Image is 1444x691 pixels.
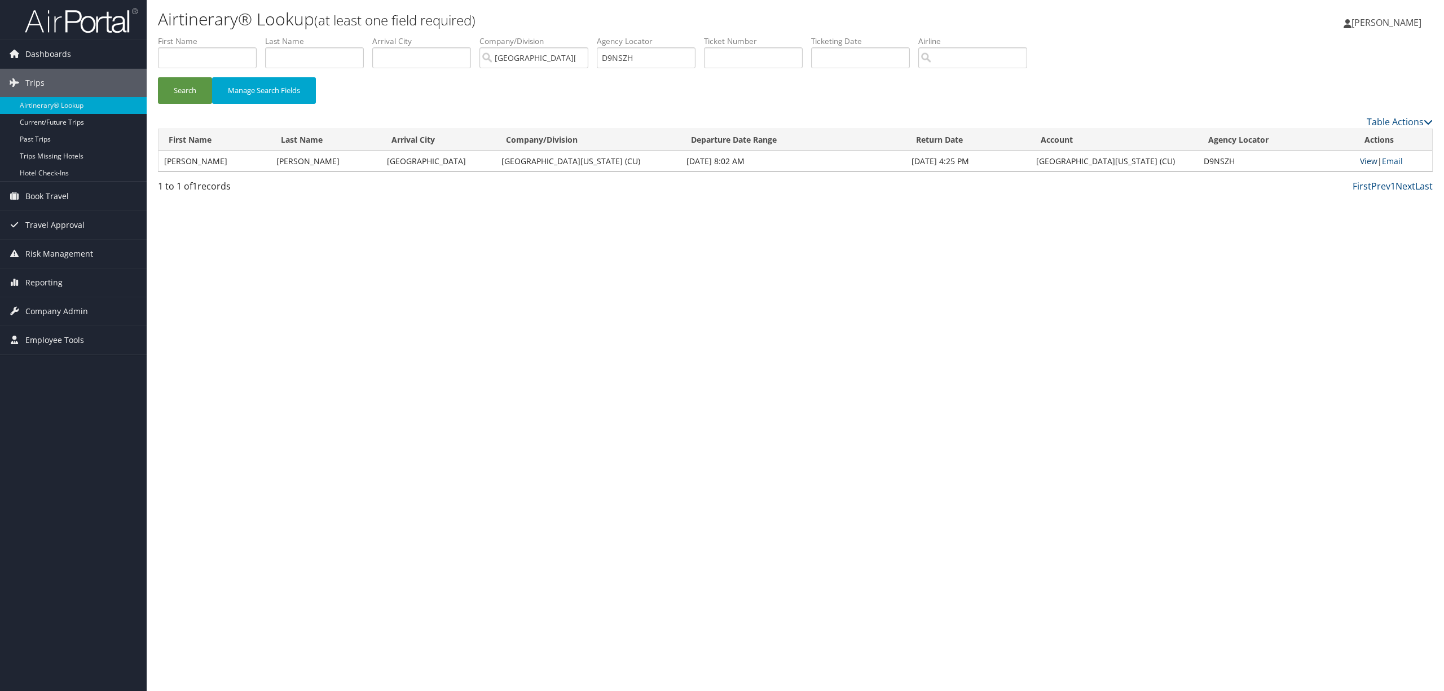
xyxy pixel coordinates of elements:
[212,77,316,104] button: Manage Search Fields
[1344,6,1433,39] a: [PERSON_NAME]
[25,69,45,97] span: Trips
[1390,180,1395,192] a: 1
[159,151,271,171] td: [PERSON_NAME]
[1354,151,1432,171] td: |
[918,36,1036,47] label: Airline
[704,36,811,47] label: Ticket Number
[906,151,1031,171] td: [DATE] 4:25 PM
[271,129,381,151] th: Last Name: activate to sort column ascending
[1360,156,1377,166] a: View
[1031,151,1198,171] td: [GEOGRAPHIC_DATA][US_STATE] (CU)
[496,129,681,151] th: Company/Division
[496,151,681,171] td: [GEOGRAPHIC_DATA][US_STATE] (CU)
[265,36,372,47] label: Last Name
[25,297,88,325] span: Company Admin
[1198,129,1354,151] th: Agency Locator: activate to sort column ascending
[25,326,84,354] span: Employee Tools
[25,7,138,34] img: airportal-logo.png
[1415,180,1433,192] a: Last
[158,179,464,199] div: 1 to 1 of records
[271,151,381,171] td: [PERSON_NAME]
[1198,151,1354,171] td: D9NSZH
[25,269,63,297] span: Reporting
[479,36,597,47] label: Company/Division
[1382,156,1403,166] a: Email
[25,40,71,68] span: Dashboards
[906,129,1031,151] th: Return Date: activate to sort column ascending
[1371,180,1390,192] a: Prev
[381,151,496,171] td: [GEOGRAPHIC_DATA]
[314,11,476,29] small: (at least one field required)
[1367,116,1433,128] a: Table Actions
[1351,16,1421,29] span: [PERSON_NAME]
[372,36,479,47] label: Arrival City
[1395,180,1415,192] a: Next
[1353,180,1371,192] a: First
[159,129,271,151] th: First Name: activate to sort column ascending
[681,151,906,171] td: [DATE] 8:02 AM
[192,180,197,192] span: 1
[25,182,69,210] span: Book Travel
[811,36,918,47] label: Ticketing Date
[25,240,93,268] span: Risk Management
[381,129,496,151] th: Arrival City: activate to sort column descending
[681,129,906,151] th: Departure Date Range: activate to sort column ascending
[597,36,704,47] label: Agency Locator
[1354,129,1432,151] th: Actions
[25,211,85,239] span: Travel Approval
[1031,129,1198,151] th: Account: activate to sort column ascending
[158,77,212,104] button: Search
[158,7,1008,31] h1: Airtinerary® Lookup
[158,36,265,47] label: First Name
